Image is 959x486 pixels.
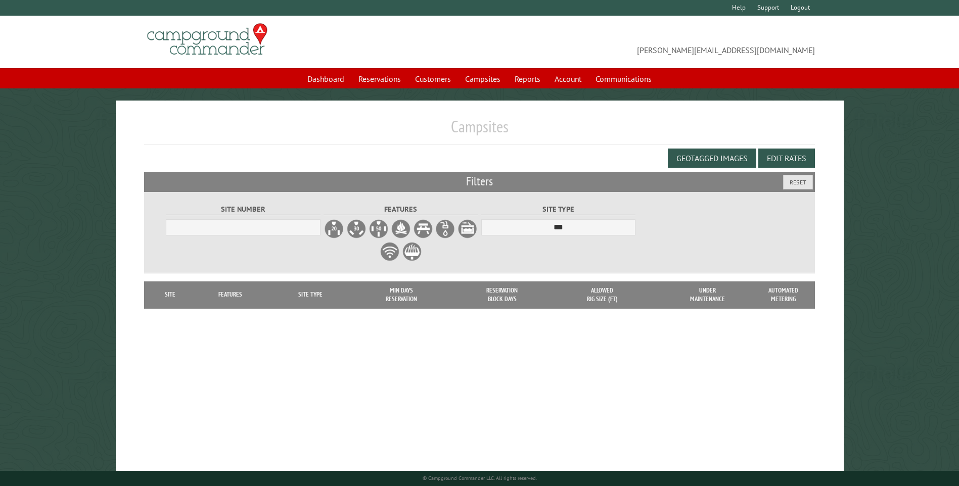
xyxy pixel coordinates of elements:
[270,281,351,308] th: Site Type
[301,69,350,88] a: Dashboard
[652,281,763,308] th: Under Maintenance
[758,149,815,168] button: Edit Rates
[144,172,814,191] h2: Filters
[480,28,815,56] span: [PERSON_NAME][EMAIL_ADDRESS][DOMAIN_NAME]
[553,281,652,308] th: Allowed Rig Size (ft)
[409,69,457,88] a: Customers
[144,117,814,144] h1: Campsites
[435,219,455,239] label: Water Hookup
[459,69,507,88] a: Campsites
[191,281,270,308] th: Features
[149,281,191,308] th: Site
[413,219,433,239] label: Picnic Table
[509,69,546,88] a: Reports
[380,241,400,262] label: WiFi Service
[668,149,756,168] button: Geotagged Images
[402,241,422,262] label: Grill
[144,20,270,59] img: Campground Commander
[763,281,804,308] th: Automated metering
[458,219,478,239] label: Sewer Hookup
[589,69,658,88] a: Communications
[324,219,344,239] label: 20A Electrical Hookup
[346,219,367,239] label: 30A Electrical Hookup
[391,219,411,239] label: Firepit
[369,219,389,239] label: 50A Electrical Hookup
[783,175,813,189] button: Reset
[351,281,452,308] th: Min Days Reservation
[166,204,320,215] label: Site Number
[451,281,553,308] th: Reservation Block Days
[549,69,587,88] a: Account
[352,69,407,88] a: Reservations
[324,204,478,215] label: Features
[481,204,635,215] label: Site Type
[423,475,537,481] small: © Campground Commander LLC. All rights reserved.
